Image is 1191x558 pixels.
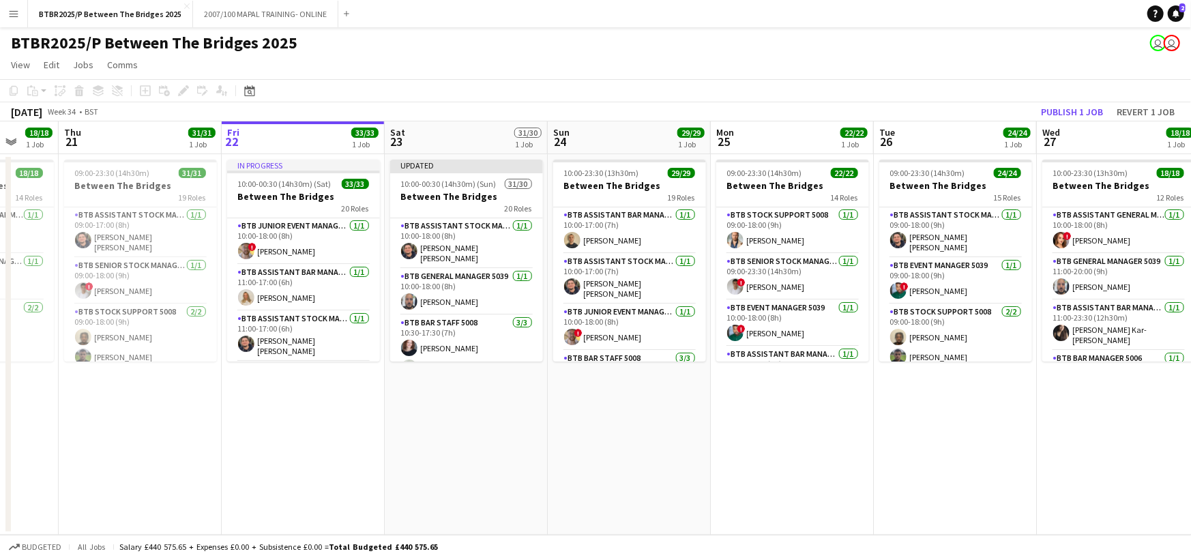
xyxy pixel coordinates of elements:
span: 14 Roles [831,192,858,203]
app-user-avatar: Amy Cane [1164,35,1180,51]
div: 1 Job [841,139,867,149]
span: Sun [553,126,570,138]
div: Updated10:00-00:30 (14h30m) (Sun)31/30Between The Bridges20 RolesBTB Assistant Stock Manager 5006... [390,160,543,362]
app-card-role: BTB Assistant Stock Manager 50061/110:00-18:00 (8h)[PERSON_NAME] [PERSON_NAME] [390,218,543,269]
app-card-role: BTB Assistant Stock Manager 50061/109:00-17:00 (8h)[PERSON_NAME] [PERSON_NAME] [64,207,217,258]
div: 1 Job [189,139,215,149]
h1: BTBR2025/P Between The Bridges 2025 [11,33,297,53]
span: 31/31 [188,128,216,138]
app-card-role: BTB Assistant Stock Manager 50061/110:00-17:00 (7h)[PERSON_NAME] [PERSON_NAME] [553,254,706,304]
span: All jobs [75,542,108,552]
div: [DATE] [11,105,42,119]
app-card-role: BTB Junior Event Manager 50391/110:00-18:00 (8h)![PERSON_NAME] [553,304,706,351]
span: View [11,59,30,71]
div: In progress [227,160,380,171]
span: 10:00-00:30 (14h30m) (Sat) [238,179,332,189]
a: Jobs [68,56,99,74]
app-job-card: 10:00-23:30 (13h30m)29/29Between The Bridges19 RolesBTB Assistant Bar Manager 50061/110:00-17:00 ... [553,160,706,362]
div: 1 Job [1004,139,1030,149]
h3: Between The Bridges [879,179,1032,192]
button: Publish 1 job [1035,103,1108,121]
a: View [5,56,35,74]
span: 23 [388,134,405,149]
span: 25 [714,134,734,149]
span: Total Budgeted £440 575.65 [329,542,438,552]
div: 1 Job [352,139,378,149]
span: Week 34 [45,106,79,117]
span: 18/18 [1157,168,1184,178]
span: 09:00-23:30 (14h30m) [727,168,802,178]
span: 22/22 [831,168,858,178]
app-card-role: BTB Assistant Bar Manager 50061/111:00-17:00 (6h) [716,347,869,397]
span: 33/33 [342,179,369,189]
span: 22/22 [840,128,868,138]
button: Revert 1 job [1111,103,1180,121]
app-card-role: BTB Assistant Stock Manager 50061/109:00-18:00 (9h)[PERSON_NAME] [PERSON_NAME] [879,207,1032,258]
span: 2 [1179,3,1186,12]
span: 31/30 [514,128,542,138]
span: 24/24 [1003,128,1031,138]
app-card-role: BTB Assistant Bar Manager 50061/111:00-17:00 (6h)[PERSON_NAME] [227,265,380,311]
span: ! [248,243,256,251]
button: BTBR2025/P Between The Bridges 2025 [28,1,193,27]
app-card-role: BTB Assistant Stock Manager 50061/111:00-17:00 (6h)[PERSON_NAME] [PERSON_NAME] [227,311,380,362]
span: Thu [64,126,81,138]
span: 10:00-00:30 (14h30m) (Sun) [401,179,497,189]
app-job-card: 09:00-23:30 (14h30m)24/24Between The Bridges15 RolesBTB Assistant Stock Manager 50061/109:00-18:0... [879,160,1032,362]
span: Jobs [73,59,93,71]
span: 14 Roles [16,192,43,203]
h3: Between The Bridges [390,190,543,203]
app-card-role: BTB General Manager 50391/110:00-18:00 (8h)[PERSON_NAME] [390,269,543,315]
span: 26 [877,134,895,149]
span: Fri [227,126,239,138]
span: 10:00-23:30 (13h30m) [1053,168,1128,178]
span: 27 [1040,134,1060,149]
app-card-role: BTB Stock support 50082/209:00-18:00 (9h)[PERSON_NAME][PERSON_NAME] [64,304,217,370]
span: ! [900,282,909,291]
span: 09:00-23:30 (14h30m) [75,168,150,178]
app-card-role: BTB Junior Event Manager 50391/110:00-18:00 (8h)![PERSON_NAME] [227,218,380,265]
button: 2007/100 MAPAL TRAINING- ONLINE [193,1,338,27]
span: 24/24 [994,168,1021,178]
div: 09:00-23:30 (14h30m)22/22Between The Bridges14 RolesBTB Stock support 50081/109:00-18:00 (9h)[PER... [716,160,869,362]
div: 1 Job [515,139,541,149]
span: Comms [107,59,138,71]
h3: Between The Bridges [716,179,869,192]
div: Salary £440 575.65 + Expenses £0.00 + Subsistence £0.00 = [119,542,438,552]
app-card-role: BTB Event Manager 50391/109:00-18:00 (9h)![PERSON_NAME] [879,258,1032,304]
div: 1 Job [678,139,704,149]
app-card-role: BTB Stock support 50081/109:00-18:00 (9h)[PERSON_NAME] [716,207,869,254]
div: Updated [390,160,543,171]
app-card-role: BTB Bar Staff 50083/310:30-17:30 (7h)[PERSON_NAME] [390,315,543,401]
span: 12 Roles [1157,192,1184,203]
app-card-role: BTB Senior Stock Manager 50061/109:00-18:00 (9h)![PERSON_NAME] [64,258,217,304]
span: 29/29 [668,168,695,178]
span: 21 [62,134,81,149]
span: 29/29 [677,128,705,138]
div: BST [85,106,98,117]
span: 20 Roles [505,203,532,214]
button: Budgeted [7,540,63,555]
span: 33/33 [351,128,379,138]
span: 18/18 [25,128,53,138]
a: 2 [1168,5,1184,22]
app-card-role: BTB Bar Staff 50083/3 [553,351,706,437]
span: Tue [879,126,895,138]
a: Comms [102,56,143,74]
app-job-card: 09:00-23:30 (14h30m)31/31Between The Bridges19 RolesBTB Assistant Stock Manager 50061/109:00-17:0... [64,160,217,362]
h3: Between The Bridges [227,190,380,203]
span: 09:00-23:30 (14h30m) [890,168,965,178]
app-card-role: BTB Stock support 50082/209:00-18:00 (9h)[PERSON_NAME][PERSON_NAME] [879,304,1032,370]
a: Edit [38,56,65,74]
span: 18/18 [16,168,43,178]
span: 19 Roles [668,192,695,203]
span: 31/31 [179,168,206,178]
span: Mon [716,126,734,138]
span: ! [1063,232,1072,240]
app-user-avatar: Amy Cane [1150,35,1166,51]
span: Edit [44,59,59,71]
app-job-card: In progress10:00-00:30 (14h30m) (Sat)33/33Between The Bridges20 RolesBTB Junior Event Manager 503... [227,160,380,362]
